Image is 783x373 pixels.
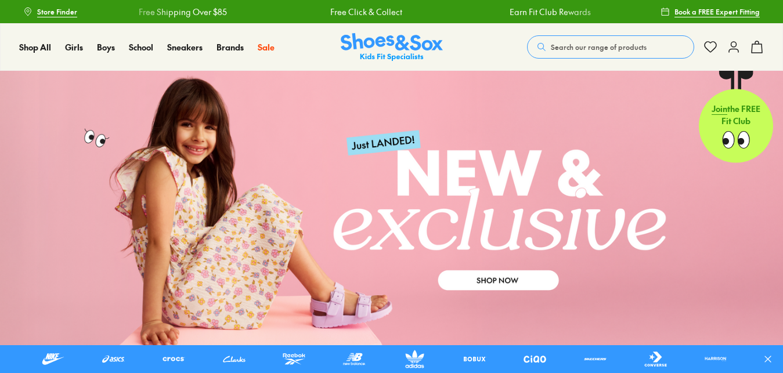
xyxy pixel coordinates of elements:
[508,6,589,18] a: Earn Fit Club Rewards
[167,41,203,53] a: Sneakers
[37,6,77,17] span: Store Finder
[712,103,727,114] span: Join
[23,1,77,22] a: Store Finder
[527,35,694,59] button: Search our range of products
[551,42,647,52] span: Search our range of products
[341,33,443,61] img: SNS_Logo_Responsive.svg
[661,1,760,22] a: Book a FREE Expert Fitting
[699,70,773,163] a: Jointhe FREE Fit Club
[217,41,244,53] a: Brands
[674,6,760,17] span: Book a FREE Expert Fitting
[19,41,51,53] a: Shop All
[258,41,275,53] a: Sale
[138,6,226,18] a: Free Shipping Over $85
[129,41,153,53] a: School
[65,41,83,53] a: Girls
[329,6,401,18] a: Free Click & Collect
[97,41,115,53] a: Boys
[699,93,773,136] p: the FREE Fit Club
[341,33,443,61] a: Shoes & Sox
